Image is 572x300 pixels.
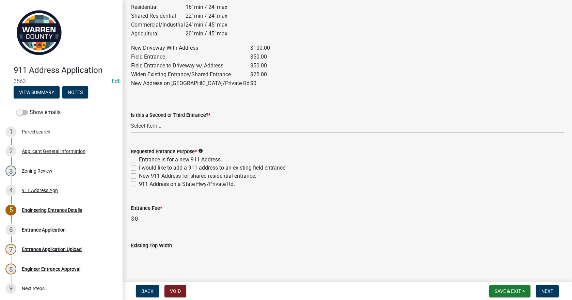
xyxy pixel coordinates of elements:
[139,156,222,164] label: Entrance is for a new 911 Address.
[164,285,186,297] button: Void
[131,149,197,154] label: Requested Entrance Purpose
[5,244,16,255] div: 7
[16,108,61,116] label: Show emails
[131,70,250,79] td: Widen Existing Entrance/Shared Entrance
[185,20,228,29] td: 24’ min / 45’ max
[131,212,134,226] span: $
[5,205,16,216] div: 5
[22,188,58,193] div: 911 Address App
[131,3,185,12] td: Residential
[131,61,250,70] td: Field Entrance to Driveway w/ Address
[139,172,256,180] label: New 911 Address for shared residential entrance.
[22,129,50,134] div: Parcel search
[14,7,65,58] img: Warren County, Iowa
[250,79,270,88] td: $0
[112,78,121,84] a: Edit
[5,185,16,196] div: 4
[62,86,88,98] button: Notes
[62,90,88,95] wm-modal-confirm: Notes
[541,288,553,294] span: Next
[22,169,52,173] div: Zoning Review
[250,61,270,70] td: $50.00
[5,224,16,235] div: 6
[22,208,82,212] div: Engineering Entrance Details
[489,285,530,297] button: Save & Exit
[131,79,250,88] td: New Address on [GEOGRAPHIC_DATA]/Private Rd
[185,12,228,20] td: 22’ min / 24’ max
[198,148,203,153] i: info
[14,90,60,95] wm-modal-confirm: Summary
[185,3,228,12] td: 16’ min / 24’ max
[112,78,121,84] wm-modal-confirm: Edit Application Number
[250,70,270,79] td: $25.00
[22,267,80,271] div: Engineer Entrance Approval
[131,20,185,29] td: Commercial/Industrial
[536,285,559,297] button: Next
[5,146,16,157] div: 2
[22,149,85,154] div: Applicant General Information
[22,227,66,232] div: Entrance Application
[5,165,16,176] div: 3
[131,113,210,118] label: Is this a Second or Third Entrance?
[14,86,60,98] button: View Summary
[136,285,159,297] button: Back
[131,29,185,38] td: Agricultural
[495,288,521,294] span: Save & Exit
[131,52,250,61] td: Field Entrance
[139,180,235,188] label: 911 Address on a State Hwy/Private Rd.
[185,29,228,38] td: 20’ min / 45’ max
[14,65,117,75] h4: 911 Address Application
[131,243,172,248] label: Existing Top Width
[22,247,82,252] div: Entrance Application Upload
[141,288,154,294] span: Back
[139,164,287,172] label: I would like to add a 911 address to an existing field entrance.
[131,44,250,52] td: New Driveway With Address
[131,12,185,20] td: Shared Residential
[131,206,162,211] label: Entrance Fee
[5,283,16,294] div: 9
[5,126,16,137] div: 1
[250,52,270,61] td: $50.00
[5,264,16,274] div: 8
[250,44,270,52] td: $100.00
[14,78,109,84] span: 3563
